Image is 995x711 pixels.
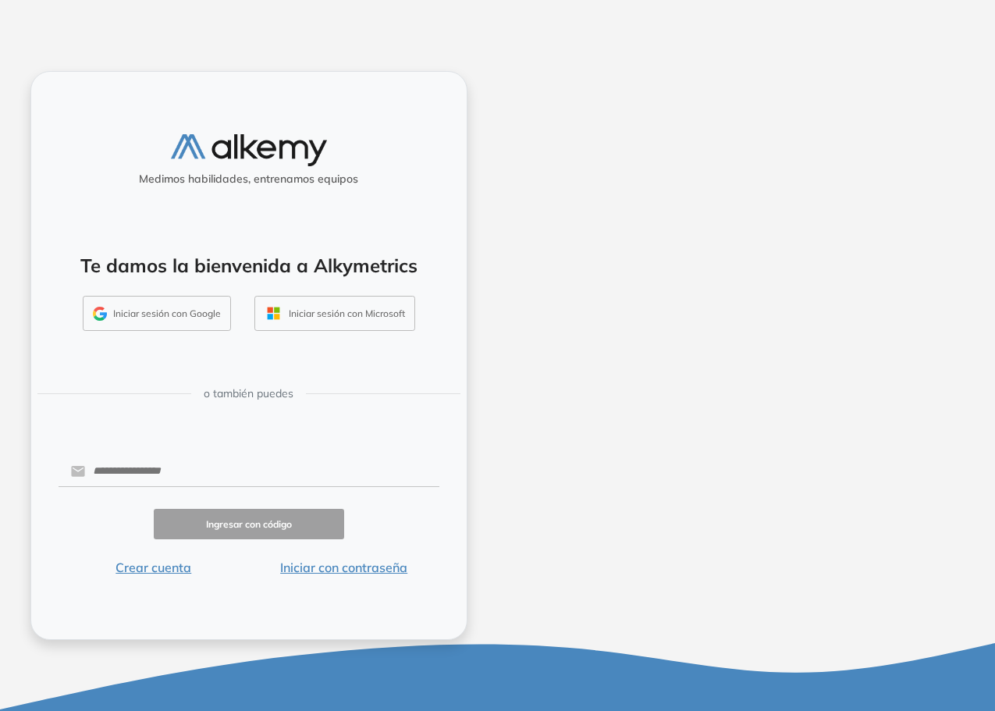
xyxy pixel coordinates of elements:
[249,558,439,577] button: Iniciar con contraseña
[52,254,446,277] h4: Te damos la bienvenida a Alkymetrics
[171,134,327,166] img: logo-alkemy
[254,296,415,332] button: Iniciar sesión con Microsoft
[154,509,344,539] button: Ingresar con código
[59,558,249,577] button: Crear cuenta
[37,172,460,186] h5: Medimos habilidades, entrenamos equipos
[83,296,231,332] button: Iniciar sesión con Google
[204,386,293,402] span: o también puedes
[265,304,283,322] img: OUTLOOK_ICON
[93,307,107,321] img: GMAIL_ICON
